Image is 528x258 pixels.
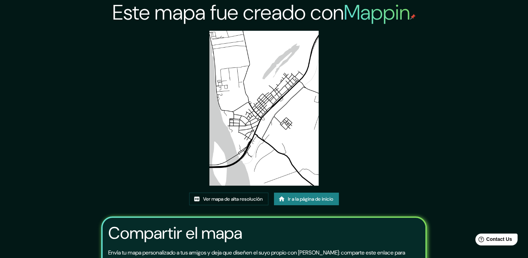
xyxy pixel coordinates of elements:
[108,223,242,243] h3: Compartir el mapa
[288,195,333,203] font: Ir a la página de inicio
[189,193,268,206] a: Ver mapa de alta resolución
[209,31,319,186] img: created-map
[466,231,520,250] iframe: Help widget launcher
[410,14,416,20] img: mappin-pin
[274,193,339,206] a: Ir a la página de inicio
[203,195,263,203] font: Ver mapa de alta resolución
